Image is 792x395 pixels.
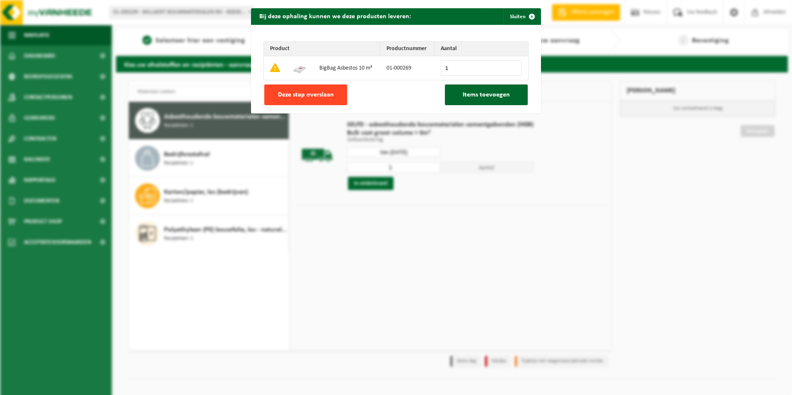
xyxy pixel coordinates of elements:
[264,42,380,56] th: Product
[380,56,435,80] td: 01-000269
[264,84,347,105] button: Deze stap overslaan
[251,8,419,24] h2: Bij deze ophaling kunnen we deze producten leveren:
[503,8,540,25] button: Sluiten
[435,42,528,56] th: Aantal
[278,92,334,98] span: Deze stap overslaan
[463,92,510,98] span: Items toevoegen
[380,42,435,56] th: Productnummer
[313,56,380,80] td: BigBag Asbestos 10 m³
[445,84,528,105] button: Items toevoegen
[293,61,306,74] img: 01-000269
